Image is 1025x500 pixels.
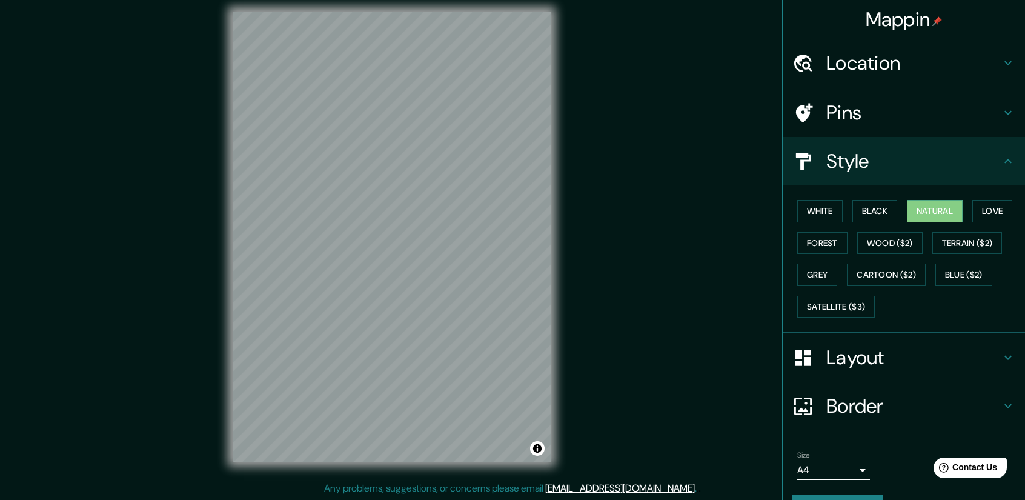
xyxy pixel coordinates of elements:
div: Layout [783,333,1025,382]
div: A4 [797,461,870,480]
h4: Layout [826,345,1001,370]
button: Satellite ($3) [797,296,875,318]
canvas: Map [233,12,551,462]
h4: Mappin [866,7,943,32]
p: Any problems, suggestions, or concerns please email . [324,481,697,496]
img: pin-icon.png [932,16,942,26]
iframe: Help widget launcher [917,453,1012,487]
button: Blue ($2) [935,264,992,286]
h4: Style [826,149,1001,173]
button: Black [852,200,898,222]
h4: Pins [826,101,1001,125]
button: White [797,200,843,222]
button: Cartoon ($2) [847,264,926,286]
button: Natural [907,200,963,222]
button: Love [972,200,1012,222]
button: Forest [797,232,848,255]
div: Border [783,382,1025,430]
div: Style [783,137,1025,185]
button: Toggle attribution [530,441,545,456]
button: Wood ($2) [857,232,923,255]
h4: Border [826,394,1001,418]
div: . [698,481,701,496]
a: [EMAIL_ADDRESS][DOMAIN_NAME] [545,482,695,495]
div: Pins [783,88,1025,137]
div: . [697,481,698,496]
button: Grey [797,264,837,286]
button: Terrain ($2) [932,232,1003,255]
h4: Location [826,51,1001,75]
label: Size [797,450,810,461]
div: Location [783,39,1025,87]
